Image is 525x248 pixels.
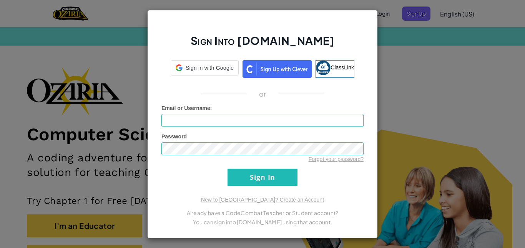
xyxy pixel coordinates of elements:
[171,60,239,76] div: Sign in with Google
[228,169,297,186] input: Sign In
[161,217,364,227] p: You can sign into [DOMAIN_NAME] using that account.
[171,60,239,78] a: Sign in with Google
[201,197,324,203] a: New to [GEOGRAPHIC_DATA]? Create an Account
[331,64,354,70] span: ClassLink
[309,156,364,162] a: Forgot your password?
[161,133,187,140] span: Password
[161,104,212,112] label: :
[259,89,266,99] p: or
[161,208,364,217] p: Already have a CodeCombat Teacher or Student account?
[161,105,210,111] span: Email or Username
[316,61,331,75] img: classlink-logo-small.png
[243,60,312,78] img: clever_sso_button@2x.png
[186,64,234,72] span: Sign in with Google
[161,33,364,56] h2: Sign Into [DOMAIN_NAME]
